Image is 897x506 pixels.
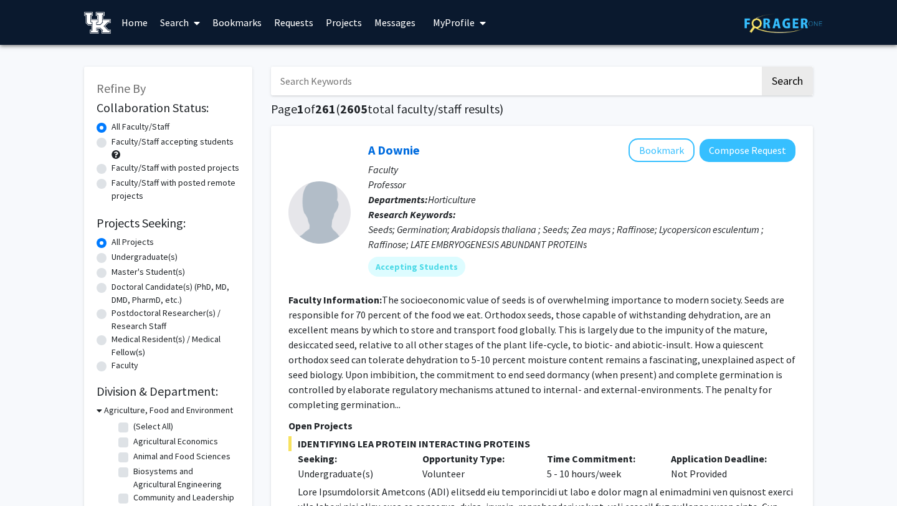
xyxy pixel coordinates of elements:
span: Refine By [97,80,146,96]
h2: Projects Seeking: [97,216,240,231]
label: Postdoctoral Researcher(s) / Research Staff [112,307,240,333]
img: University of Kentucky Logo [84,12,111,34]
span: IDENTIFYING LEA PROTEIN INTERACTING PROTEINS [288,436,795,451]
div: Undergraduate(s) [298,466,404,481]
div: Not Provided [662,451,786,481]
label: Animal and Food Sciences [133,450,230,463]
a: Home [115,1,154,44]
label: All Projects [112,236,154,249]
p: Application Deadline: [671,451,777,466]
label: Agricultural Economics [133,435,218,448]
div: 5 - 10 hours/week [538,451,662,481]
a: Requests [268,1,320,44]
label: All Faculty/Staff [112,120,169,133]
p: Open Projects [288,418,795,433]
button: Add A Downie to Bookmarks [629,138,695,162]
span: 1 [297,101,304,117]
label: Faculty/Staff with posted projects [112,161,239,174]
p: Professor [368,177,795,192]
b: Departments: [368,193,428,206]
img: ForagerOne Logo [744,14,822,33]
span: 2605 [340,101,368,117]
input: Search Keywords [271,67,760,95]
p: Time Commitment: [547,451,653,466]
span: Horticulture [428,193,476,206]
fg-read-more: The socioeconomic value of seeds is of overwhelming importance to modern society. Seeds are respo... [288,294,795,411]
a: Projects [320,1,368,44]
h1: Page of ( total faculty/staff results) [271,102,813,117]
label: Faculty/Staff with posted remote projects [112,176,240,203]
label: Faculty [112,359,138,372]
a: Messages [368,1,422,44]
b: Faculty Information: [288,294,382,306]
a: Bookmarks [206,1,268,44]
label: Biosystems and Agricultural Engineering [133,465,237,491]
p: Faculty [368,162,795,177]
p: Opportunity Type: [422,451,528,466]
button: Search [762,67,813,95]
h2: Division & Department: [97,384,240,399]
span: 261 [315,101,336,117]
div: Volunteer [413,451,538,481]
label: Doctoral Candidate(s) (PhD, MD, DMD, PharmD, etc.) [112,280,240,307]
span: My Profile [433,16,475,29]
label: (Select All) [133,420,173,433]
iframe: Chat [9,450,53,497]
button: Compose Request to A Downie [700,139,795,162]
label: Faculty/Staff accepting students [112,135,234,148]
label: Master's Student(s) [112,265,185,279]
label: Medical Resident(s) / Medical Fellow(s) [112,333,240,359]
h3: Agriculture, Food and Environment [104,404,233,417]
h2: Collaboration Status: [97,100,240,115]
div: Seeds; Germination; Arabidopsis thaliana ; Seeds; Zea mays ; Raffinose; Lycopersicon esculentum ;... [368,222,795,252]
p: Seeking: [298,451,404,466]
mat-chip: Accepting Students [368,257,465,277]
a: A Downie [368,142,420,158]
label: Undergraduate(s) [112,251,178,264]
b: Research Keywords: [368,208,456,221]
a: Search [154,1,206,44]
